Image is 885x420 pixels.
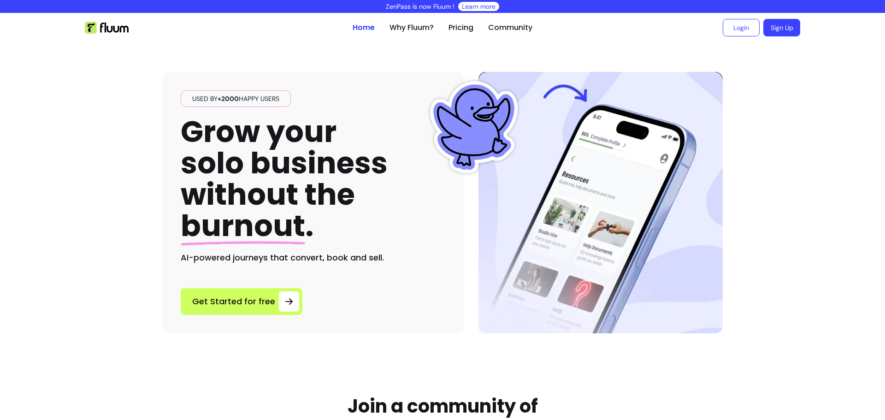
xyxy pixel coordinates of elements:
a: Learn more [462,2,496,11]
span: +2000 [218,95,239,103]
img: Fluum Logo [85,22,129,34]
span: burnout [181,205,305,246]
a: Login [723,19,760,36]
span: Used by happy users [189,94,283,103]
span: Get Started for free [192,295,275,308]
a: Pricing [448,22,473,33]
a: Sign Up [763,19,800,36]
p: ZenPass is now Fluum ! [386,2,454,11]
a: Home [353,22,375,33]
a: Why Fluum? [389,22,434,33]
img: Hero [478,72,723,333]
h1: Grow your solo business without the . [181,116,388,242]
a: Community [488,22,532,33]
a: Get Started for free [181,288,302,315]
img: Fluum Duck sticker [428,81,520,173]
h2: AI-powered journeys that convert, book and sell. [181,251,445,264]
